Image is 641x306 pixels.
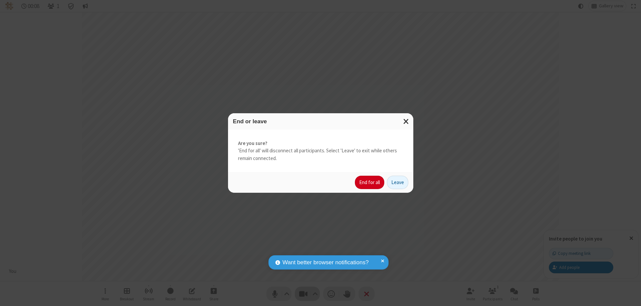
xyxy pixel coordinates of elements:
strong: Are you sure? [238,140,403,147]
span: Want better browser notifications? [282,258,369,267]
button: End for all [355,176,384,189]
button: Close modal [399,113,413,130]
h3: End or leave [233,118,408,125]
button: Leave [387,176,408,189]
div: 'End for all' will disconnect all participants. Select 'Leave' to exit while others remain connec... [228,130,413,172]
